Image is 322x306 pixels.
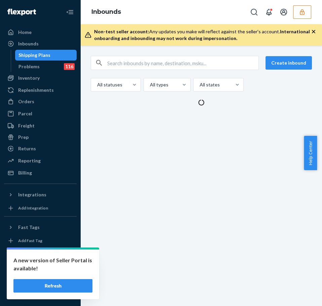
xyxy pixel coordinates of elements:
[4,85,77,95] a: Replenishments
[91,8,121,15] a: Inbounds
[15,50,77,61] a: Shipping Plans
[18,145,36,152] div: Returns
[262,5,276,19] button: Open notifications
[18,191,46,198] div: Integrations
[4,120,77,131] a: Freight
[277,5,290,19] button: Open account menu
[4,189,77,200] button: Integrations
[13,279,92,293] button: Refresh
[18,98,34,105] div: Orders
[4,287,77,298] button: Give Feedback
[4,96,77,107] a: Orders
[4,167,77,178] a: Billing
[4,276,77,286] a: Help Center
[18,75,40,81] div: Inventory
[18,63,40,70] div: Problems
[4,155,77,166] a: Reporting
[64,63,75,70] div: 116
[18,224,40,231] div: Fast Tags
[94,28,311,42] div: Any updates you make will reflect against the seller's account.
[4,132,77,143] a: Prep
[266,56,312,70] button: Create inbound
[4,203,77,214] a: Add Integration
[18,52,50,59] div: Shipping Plans
[4,38,77,49] a: Inbounds
[63,5,77,19] button: Close Navigation
[94,29,149,34] span: Non-test seller account:
[247,5,261,19] button: Open Search Box
[149,81,150,88] input: All types
[18,238,42,243] div: Add Fast Tag
[18,40,39,47] div: Inbounds
[86,2,126,22] ol: breadcrumbs
[15,61,77,72] a: Problems116
[18,122,35,129] div: Freight
[18,134,29,141] div: Prep
[18,205,48,211] div: Add Integration
[18,157,41,164] div: Reporting
[4,27,77,38] a: Home
[4,108,77,119] a: Parcel
[199,81,200,88] input: All states
[4,235,77,246] a: Add Fast Tag
[18,87,54,93] div: Replenishments
[304,136,317,170] button: Help Center
[13,256,92,272] p: A new version of Seller Portal is available!
[18,169,32,176] div: Billing
[4,222,77,233] button: Fast Tags
[7,9,36,15] img: Flexport logo
[279,286,315,303] iframe: Opens a widget where you can chat to one of our agents
[18,29,32,36] div: Home
[4,264,77,275] button: Talk to Support
[4,143,77,154] a: Returns
[4,73,77,83] a: Inventory
[96,81,97,88] input: All statuses
[4,253,77,264] a: Settings
[107,56,258,70] input: Search inbounds by name, destination, msku...
[18,110,32,117] div: Parcel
